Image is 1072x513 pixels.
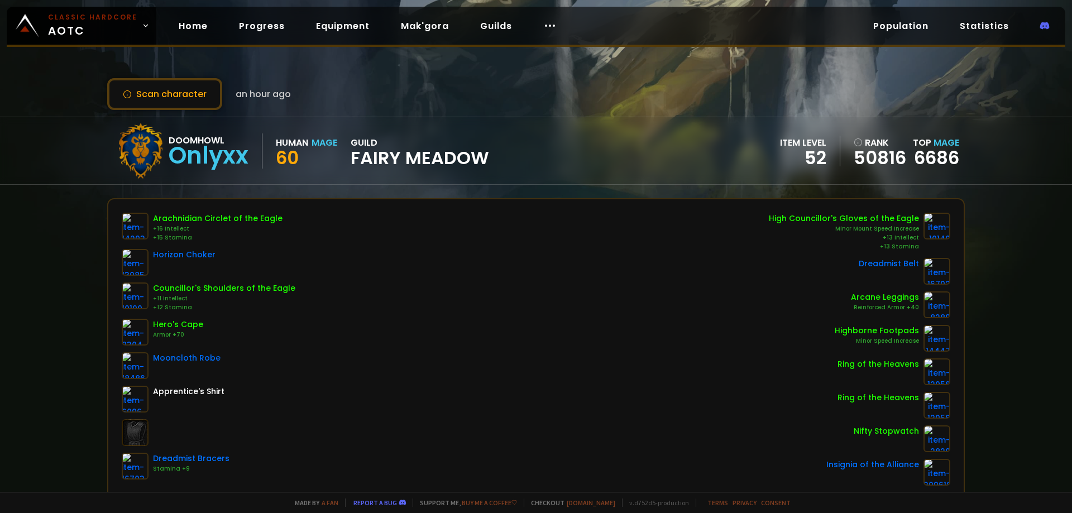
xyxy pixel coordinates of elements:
img: item-10100 [122,282,149,309]
div: Stamina +9 [153,464,229,473]
small: Classic Hardcore [48,12,137,22]
img: item-10140 [923,213,950,239]
a: Classic HardcoreAOTC [7,7,156,45]
div: Arcane Leggings [851,291,919,303]
img: item-209618 [923,459,950,486]
div: Mooncloth Robe [153,352,221,364]
img: item-18486 [122,352,149,379]
div: Human [276,136,308,150]
a: Progress [230,15,294,37]
div: Nifty Stopwatch [854,425,919,437]
div: +13 Stamina [769,242,919,251]
span: Fairy Meadow [351,150,489,166]
div: Dreadmist Bracers [153,453,229,464]
a: Buy me a coffee [462,498,517,507]
span: an hour ago [236,87,291,101]
a: Terms [707,498,728,507]
div: +15 Stamina [153,233,283,242]
div: Councillor's Shoulders of the Eagle [153,282,295,294]
div: High Councillor's Gloves of the Eagle [769,213,919,224]
div: Top [913,136,959,150]
div: Ring of the Heavens [837,358,919,370]
button: Scan character [107,78,222,110]
a: 6686 [914,145,959,170]
span: v. d752d5 - production [622,498,689,507]
img: item-8289 [923,291,950,318]
div: Highborne Footpads [835,325,919,337]
img: item-8304 [122,319,149,346]
div: Ring of the Heavens [837,392,919,404]
img: item-2820 [923,425,950,452]
a: Statistics [951,15,1018,37]
div: 52 [780,150,826,166]
img: item-12056 [923,358,950,385]
img: item-14447 [923,325,950,352]
div: Reinforced Armor +40 [851,303,919,312]
img: item-16702 [923,258,950,285]
div: Minor Speed Increase [835,337,919,346]
img: item-12056 [923,392,950,419]
span: Support me, [413,498,517,507]
a: [DOMAIN_NAME] [567,498,615,507]
span: AOTC [48,12,137,39]
div: rank [854,136,906,150]
div: Doomhowl [169,133,248,147]
div: guild [351,136,489,166]
div: +12 Stamina [153,303,295,312]
a: Privacy [733,498,757,507]
span: 60 [276,145,299,170]
span: Made by [288,498,338,507]
a: Mak'gora [392,15,458,37]
div: Insignia of the Alliance [826,459,919,471]
div: +11 Intellect [153,294,295,303]
a: 50816 [854,150,906,166]
div: Armor +70 [153,330,203,339]
div: Dreadmist Belt [859,258,919,270]
img: item-14293 [122,213,149,239]
div: Onlyxx [169,147,248,164]
a: Home [170,15,217,37]
div: Minor Mount Speed Increase [769,224,919,233]
img: item-13085 [122,249,149,276]
span: Checkout [524,498,615,507]
div: +13 Intellect [769,233,919,242]
div: Hero's Cape [153,319,203,330]
span: Mage [934,136,959,149]
a: Equipment [307,15,379,37]
div: item level [780,136,826,150]
img: item-6096 [122,386,149,413]
a: Consent [761,498,791,507]
img: item-16703 [122,453,149,480]
div: Mage [312,136,337,150]
a: Report a bug [353,498,397,507]
div: Arachnidian Circlet of the Eagle [153,213,283,224]
a: Guilds [471,15,521,37]
div: Apprentice's Shirt [153,386,224,397]
a: a fan [322,498,338,507]
div: Horizon Choker [153,249,216,261]
div: +16 Intellect [153,224,283,233]
a: Population [864,15,937,37]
